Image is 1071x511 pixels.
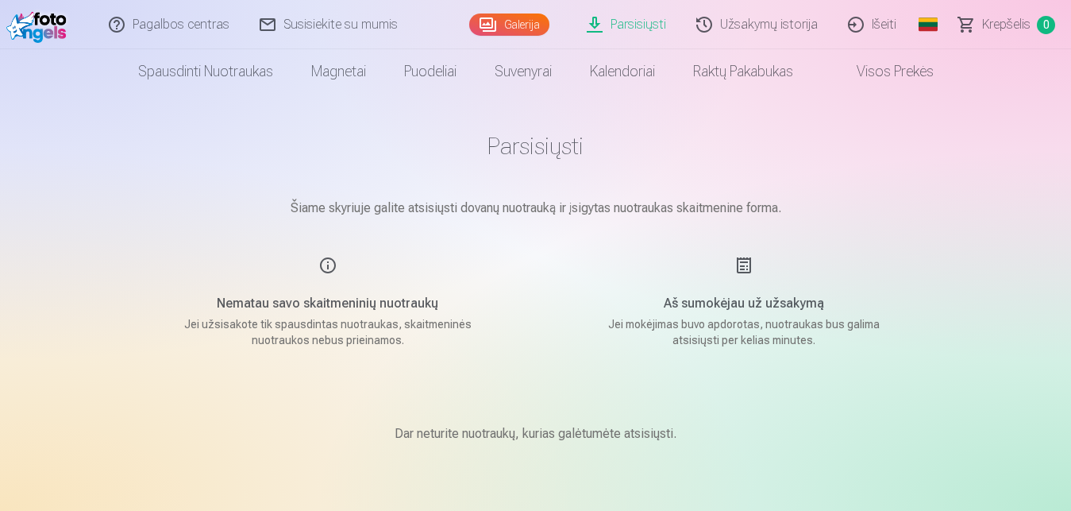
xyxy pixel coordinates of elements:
a: Galerija [469,14,549,36]
h5: Aš sumokėjau už užsakymą [593,294,895,313]
p: Jei užsisakote tik spausdintas nuotraukas, skaitmeninės nuotraukos nebus prieinamos. [177,316,479,348]
img: /fa2 [6,6,72,43]
p: Jei mokėjimas buvo apdorotas, nuotraukas bus galima atsisiųsti per kelias minutes. [593,316,895,348]
a: Spausdinti nuotraukas [119,49,292,94]
p: Dar neturite nuotraukų, kurias galėtumėte atsisiųsti. [395,424,676,443]
a: Kalendoriai [571,49,674,94]
p: Šiame skyriuje galite atsisiųsti dovanų nuotrauką ir įsigytas nuotraukas skaitmenine forma. [139,199,933,218]
h5: Nematau savo skaitmeninių nuotraukų [177,294,479,313]
h1: Parsisiųsti [139,132,933,161]
a: Raktų pakabukas [674,49,812,94]
a: Magnetai [292,49,385,94]
a: Puodeliai [385,49,476,94]
a: Suvenyrai [476,49,571,94]
span: 0 [1037,16,1055,34]
span: Krepšelis [982,15,1031,34]
a: Visos prekės [812,49,953,94]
